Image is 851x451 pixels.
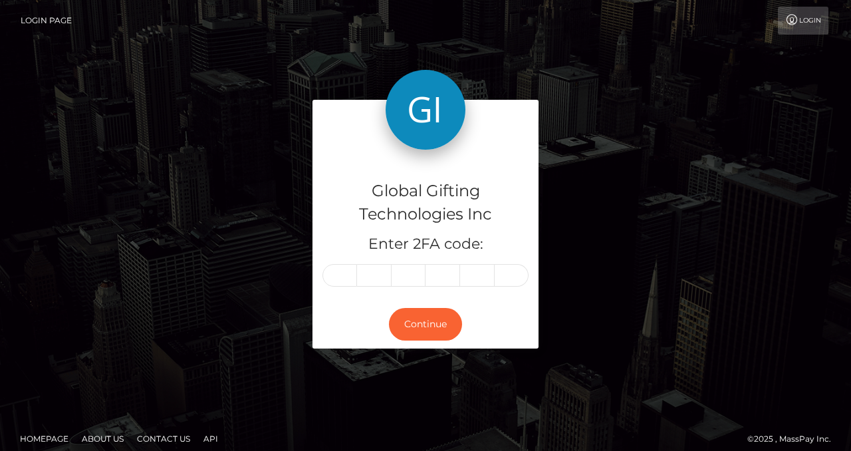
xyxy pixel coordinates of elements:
h5: Enter 2FA code: [322,234,529,255]
a: Login [778,7,828,35]
div: © 2025 , MassPay Inc. [747,432,841,446]
img: Global Gifting Technologies Inc [386,70,465,150]
a: Login Page [21,7,72,35]
a: Contact Us [132,428,195,449]
h4: Global Gifting Technologies Inc [322,180,529,226]
a: About Us [76,428,129,449]
button: Continue [389,308,462,341]
a: API [198,428,223,449]
a: Homepage [15,428,74,449]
